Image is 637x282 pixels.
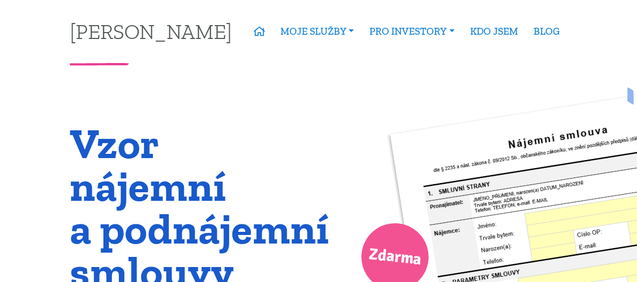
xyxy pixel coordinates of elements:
a: PRO INVESTORY [362,19,463,44]
a: [PERSON_NAME] [70,21,232,42]
span: Zdarma [367,240,423,274]
a: MOJE SLUŽBY [272,19,362,44]
a: BLOG [526,19,567,44]
a: KDO JSEM [462,19,526,44]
